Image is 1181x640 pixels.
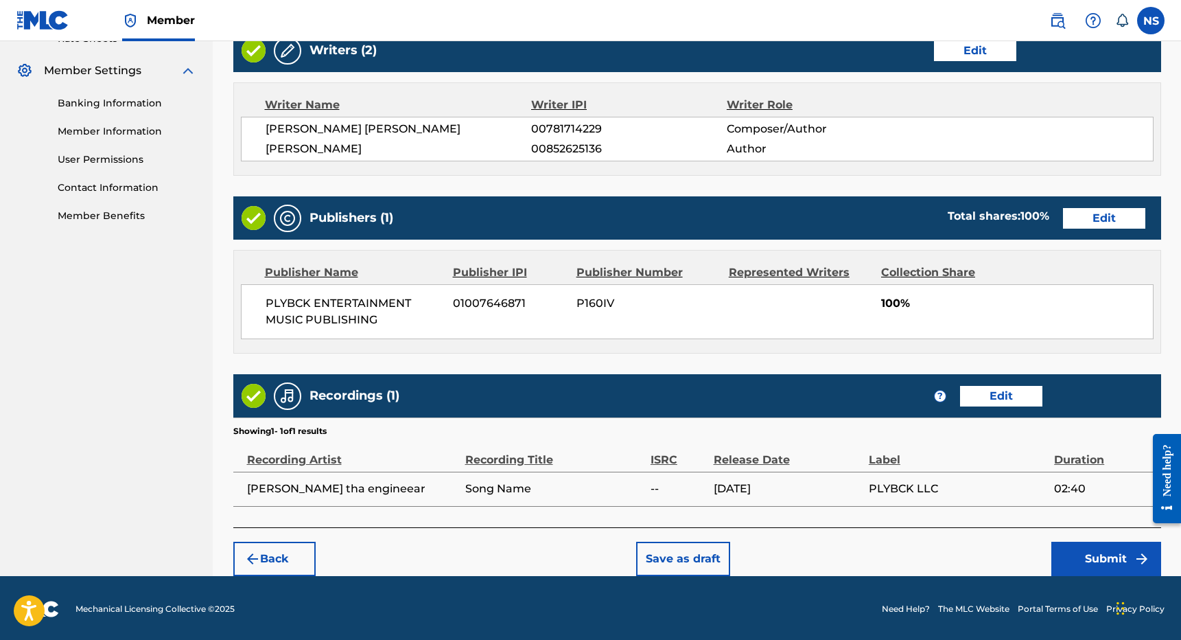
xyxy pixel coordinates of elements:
span: 100% [881,295,1153,312]
div: Writer Role [727,97,904,113]
div: Release Date [714,437,862,468]
div: Help [1079,7,1107,34]
h5: Publishers (1) [309,210,393,226]
div: Notifications [1115,14,1129,27]
div: User Menu [1137,7,1165,34]
a: Privacy Policy [1106,603,1165,615]
span: Composer/Author [727,121,904,137]
span: 00852625136 [531,141,726,157]
span: P160IV [576,295,718,312]
img: Member Settings [16,62,33,79]
img: help [1085,12,1101,29]
span: Member Settings [44,62,141,79]
span: Mechanical Licensing Collective © 2025 [75,603,235,615]
button: Save as draft [636,542,730,576]
div: Publisher Name [265,264,443,281]
span: 00781714229 [531,121,726,137]
div: Collection Share [881,264,1014,281]
img: Valid [242,206,266,230]
img: MLC Logo [16,10,69,30]
span: ? [935,391,946,402]
span: [PERSON_NAME] [PERSON_NAME] [266,121,532,137]
img: Valid [242,384,266,408]
button: Back [233,542,316,576]
span: Author [727,141,904,157]
div: Represented Writers [729,264,871,281]
div: Duration [1054,437,1154,468]
img: Top Rightsholder [122,12,139,29]
img: search [1049,12,1066,29]
span: -- [651,481,707,497]
img: expand [180,62,196,79]
div: Recording Artist [247,437,458,468]
a: Need Help? [882,603,930,615]
img: 7ee5dd4eb1f8a8e3ef2f.svg [244,551,261,567]
span: PLYBCK LLC [869,481,1047,497]
span: [PERSON_NAME] tha engineear [247,481,458,497]
a: Public Search [1044,7,1071,34]
button: Edit [934,41,1016,61]
button: Submit [1051,542,1161,576]
img: Valid [242,38,266,62]
img: Publishers [279,210,296,227]
a: Contact Information [58,181,196,195]
div: Label [869,437,1047,468]
div: Publisher IPI [453,264,566,281]
div: Writer Name [265,97,532,113]
span: 01007646871 [453,295,566,312]
a: The MLC Website [938,603,1009,615]
div: ISRC [651,437,707,468]
div: Drag [1116,588,1125,629]
p: Showing 1 - 1 of 1 results [233,425,327,437]
h5: Writers (2) [309,43,377,58]
span: Member [147,12,195,28]
a: Member Information [58,124,196,139]
a: Member Benefits [58,209,196,223]
img: Writers [279,43,296,59]
span: PLYBCK ENTERTAINMENT MUSIC PUBLISHING [266,295,443,328]
img: f7272a7cc735f4ea7f67.svg [1134,551,1150,567]
div: Publisher Number [576,264,718,281]
a: User Permissions [58,152,196,167]
h5: Recordings (1) [309,388,399,404]
span: [DATE] [714,481,862,497]
iframe: Chat Widget [1112,574,1181,640]
button: Edit [1063,208,1145,229]
div: Recording Title [465,437,644,468]
a: Banking Information [58,96,196,111]
a: Portal Terms of Use [1018,603,1098,615]
img: Recordings [279,388,296,404]
iframe: Resource Center [1143,423,1181,534]
span: 02:40 [1054,481,1154,497]
div: Total shares: [948,208,1049,225]
span: 100 % [1020,209,1049,222]
span: [PERSON_NAME] [266,141,532,157]
button: Edit [960,386,1042,407]
span: Song Name [465,481,644,497]
div: Writer IPI [531,97,727,113]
